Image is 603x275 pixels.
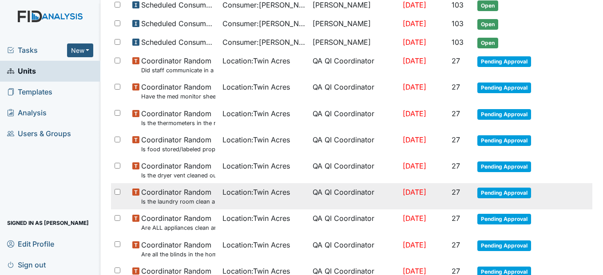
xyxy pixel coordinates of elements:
[309,52,399,78] td: QA QI Coordinator
[222,134,290,145] span: Location : Twin Acres
[309,131,399,157] td: QA QI Coordinator
[452,135,460,144] span: 27
[452,214,460,223] span: 27
[477,188,531,198] span: Pending Approval
[7,127,71,141] span: Users & Groups
[222,37,305,47] span: Consumer : [PERSON_NAME]
[403,161,426,170] span: [DATE]
[7,258,46,271] span: Sign out
[477,0,498,11] span: Open
[477,161,531,172] span: Pending Approval
[477,38,498,48] span: Open
[141,224,215,232] small: Are ALL appliances clean and working properly?
[477,109,531,120] span: Pending Approval
[141,213,215,232] span: Coordinator Random Are ALL appliances clean and working properly?
[452,38,464,47] span: 103
[452,56,460,65] span: 27
[7,45,67,55] a: Tasks
[141,37,215,47] span: Scheduled Consumer Chart Review
[403,0,426,9] span: [DATE]
[452,19,464,28] span: 103
[7,237,54,251] span: Edit Profile
[222,161,290,171] span: Location : Twin Acres
[141,187,215,206] span: Coordinator Random Is the laundry room clean and in good repair?
[141,108,215,127] span: Coordinator Random Is the thermometers in the refrigerator reading between 34 degrees and 40 degr...
[141,55,215,75] span: Coordinator Random Did staff communicate in a positive demeanor with consumers?
[141,240,215,259] span: Coordinator Random Are all the blinds in the home operational and clean?
[477,135,531,146] span: Pending Approval
[452,240,460,249] span: 27
[141,66,215,75] small: Did staff communicate in a positive demeanor with consumers?
[7,64,36,78] span: Units
[403,19,426,28] span: [DATE]
[403,82,426,91] span: [DATE]
[141,134,215,153] span: Coordinator Random Is food stored/labeled properly?
[452,82,460,91] span: 27
[309,157,399,183] td: QA QI Coordinator
[477,19,498,30] span: Open
[141,197,215,206] small: Is the laundry room clean and in good repair?
[452,109,460,118] span: 27
[141,145,215,153] small: Is food stored/labeled properly?
[309,78,399,104] td: QA QI Coordinator
[477,56,531,67] span: Pending Approval
[452,161,460,170] span: 27
[141,250,215,259] small: Are all the blinds in the home operational and clean?
[477,82,531,93] span: Pending Approval
[309,183,399,209] td: QA QI Coordinator
[403,214,426,223] span: [DATE]
[222,55,290,66] span: Location : Twin Acres
[7,216,89,230] span: Signed in as [PERSON_NAME]
[222,18,305,29] span: Consumer : [PERSON_NAME][GEOGRAPHIC_DATA]
[477,214,531,224] span: Pending Approval
[141,92,215,101] small: Have the med monitor sheets been filled out?
[141,171,215,180] small: Is the dryer vent cleaned out?
[403,109,426,118] span: [DATE]
[403,240,426,249] span: [DATE]
[309,33,399,52] td: [PERSON_NAME]
[309,209,399,236] td: QA QI Coordinator
[309,105,399,131] td: QA QI Coordinator
[309,15,399,33] td: [PERSON_NAME]
[222,82,290,92] span: Location : Twin Acres
[222,108,290,119] span: Location : Twin Acres
[403,135,426,144] span: [DATE]
[477,240,531,251] span: Pending Approval
[222,240,290,250] span: Location : Twin Acres
[403,188,426,196] span: [DATE]
[7,106,47,120] span: Analysis
[7,85,52,99] span: Templates
[403,38,426,47] span: [DATE]
[222,213,290,224] span: Location : Twin Acres
[141,119,215,127] small: Is the thermometers in the refrigerator reading between 34 degrees and 40 degrees?
[403,56,426,65] span: [DATE]
[222,187,290,197] span: Location : Twin Acres
[67,43,94,57] button: New
[452,0,464,9] span: 103
[309,236,399,262] td: QA QI Coordinator
[452,188,460,196] span: 27
[141,161,215,180] span: Coordinator Random Is the dryer vent cleaned out?
[141,18,215,29] span: Scheduled Consumer Chart Review
[141,82,215,101] span: Coordinator Random Have the med monitor sheets been filled out?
